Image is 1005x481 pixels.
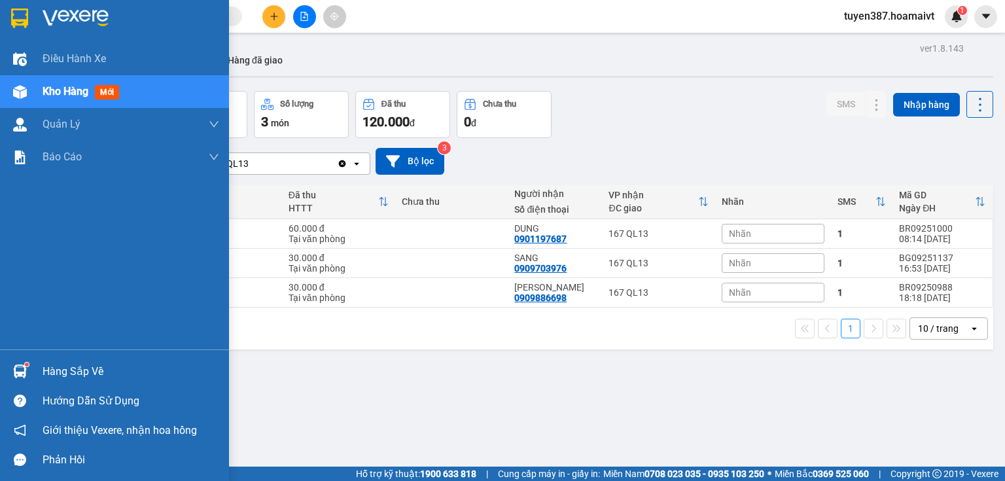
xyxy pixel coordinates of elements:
div: Đã thu [381,99,406,109]
svg: open [969,323,979,334]
div: 0909703976 [514,263,567,274]
div: Hướng dẫn sử dụng [43,391,219,411]
span: Báo cáo [43,149,82,165]
span: Nhãn [729,287,751,298]
div: Phản hồi [43,450,219,470]
svg: Clear value [337,158,347,169]
span: | [486,467,488,481]
button: file-add [293,5,316,28]
th: Toggle SortBy [282,185,395,219]
div: SANG [514,253,595,263]
span: Kho hàng [43,85,88,98]
img: icon-new-feature [951,10,962,22]
div: HTTT [289,203,378,213]
span: Quản Lý [43,116,80,132]
span: Nhãn [729,258,751,268]
div: 167 QL13 [608,228,709,239]
span: message [14,454,26,466]
div: Đã thu [289,190,378,200]
div: Nhãn [722,196,824,207]
div: 30.000 đ [289,253,389,263]
span: mới [95,85,119,99]
div: Chưa thu [483,99,516,109]
button: aim [323,5,346,28]
img: warehouse-icon [13,85,27,99]
strong: 1900 633 818 [420,469,476,479]
img: warehouse-icon [13,365,27,378]
div: BG09251137 [899,253,985,263]
span: 1 [960,6,964,15]
div: 1 [837,258,886,268]
div: SMS [837,196,875,207]
div: 0901197687 [514,234,567,244]
sup: 3 [438,141,451,154]
div: 18:18 [DATE] [899,293,985,303]
sup: 1 [25,363,29,366]
div: 167 QL13 [608,258,709,268]
div: Số lượng [280,99,313,109]
img: solution-icon [13,151,27,164]
div: MINH VIỄN [514,282,595,293]
div: Người nhận [514,188,595,199]
button: Chưa thu0đ [457,91,552,138]
input: Selected 167 QL13. [250,157,251,170]
span: file-add [300,12,309,21]
div: ĐC giao [608,203,698,213]
span: 3 [261,114,268,130]
span: question-circle [14,395,26,407]
button: Đã thu120.000đ [355,91,450,138]
th: Toggle SortBy [892,185,992,219]
span: đ [471,118,476,128]
span: tuyen387.hoamaivt [834,8,945,24]
div: Số điện thoại [514,204,595,215]
button: caret-down [974,5,997,28]
div: Mã GD [899,190,975,200]
div: Ngày ĐH [899,203,975,213]
span: down [209,119,219,130]
div: BR09250988 [899,282,985,293]
div: 1 [837,287,886,298]
div: Tại văn phòng [289,293,389,303]
span: down [209,152,219,162]
span: aim [330,12,339,21]
span: Điều hành xe [43,50,106,67]
th: Toggle SortBy [602,185,715,219]
img: logo-vxr [11,9,28,28]
div: 08:14 [DATE] [899,234,985,244]
button: Hàng đã giao [217,45,293,76]
span: Cung cấp máy in - giấy in: [498,467,600,481]
button: 1 [841,319,860,338]
img: warehouse-icon [13,118,27,132]
div: 0909886698 [514,293,567,303]
span: đ [410,118,415,128]
div: VP nhận [608,190,698,200]
div: DUNG [514,223,595,234]
strong: 0708 023 035 - 0935 103 250 [644,469,764,479]
span: Hỗ trợ kỹ thuật: [356,467,476,481]
span: | [879,467,881,481]
span: ⚪️ [767,471,771,476]
span: món [271,118,289,128]
span: Giới thiệu Vexere, nhận hoa hồng [43,422,197,438]
div: BR09251000 [899,223,985,234]
span: Miền Nam [603,467,764,481]
button: SMS [826,92,866,116]
div: Chưa thu [402,196,502,207]
div: ver 1.8.143 [920,41,964,56]
sup: 1 [958,6,967,15]
span: copyright [932,469,942,478]
button: Số lượng3món [254,91,349,138]
div: 60.000 đ [289,223,389,234]
div: 16:53 [DATE] [899,263,985,274]
button: Bộ lọc [376,148,444,175]
div: 167 QL13 [608,287,709,298]
button: plus [262,5,285,28]
div: Tại văn phòng [289,263,389,274]
svg: open [351,158,362,169]
span: 120.000 [362,114,410,130]
span: Miền Bắc [775,467,869,481]
div: 10 / trang [918,322,959,335]
div: 1 [837,228,886,239]
div: 30.000 đ [289,282,389,293]
strong: 0369 525 060 [813,469,869,479]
